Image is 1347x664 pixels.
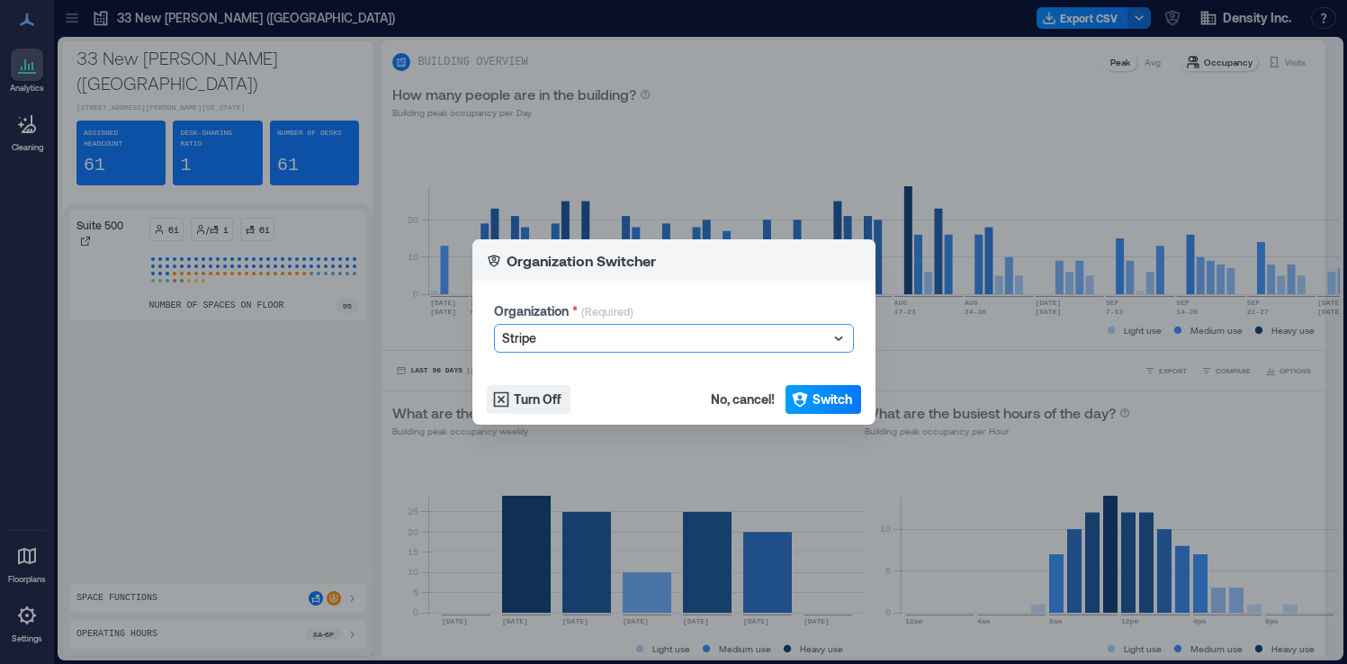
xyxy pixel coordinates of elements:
[813,390,852,408] span: Switch
[786,385,861,414] button: Switch
[711,390,775,408] span: No, cancel!
[507,250,656,272] p: Organization Switcher
[581,304,633,324] p: (Required)
[487,385,570,414] button: Turn Off
[514,390,561,408] span: Turn Off
[705,385,780,414] button: No, cancel!
[494,302,578,320] label: Organization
